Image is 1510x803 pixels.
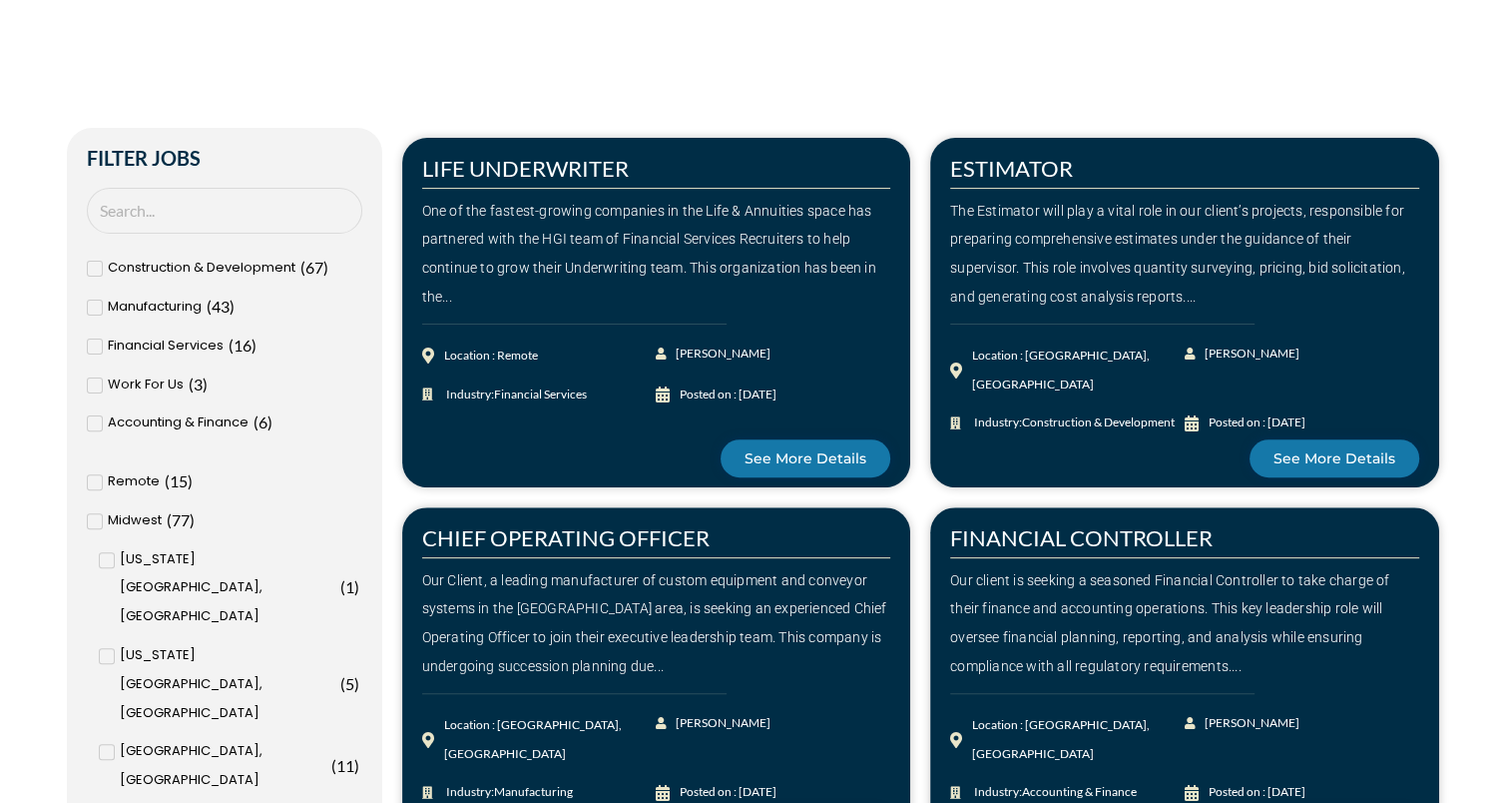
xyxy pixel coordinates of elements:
[267,412,272,431] span: )
[656,709,772,738] a: [PERSON_NAME]
[1022,784,1137,799] span: Accounting & Finance
[422,566,891,681] div: Our Client, a leading manufacturer of custom equipment and conveyor systems in the [GEOGRAPHIC_DA...
[108,254,295,283] span: Construction & Development
[972,342,1185,400] div: Location : [GEOGRAPHIC_DATA], [GEOGRAPHIC_DATA]
[323,258,328,277] span: )
[671,340,770,369] span: [PERSON_NAME]
[950,566,1419,681] div: Our client is seeking a seasoned Financial Controller to take charge of their finance and account...
[120,545,335,631] span: [US_STATE][GEOGRAPHIC_DATA], [GEOGRAPHIC_DATA]
[950,524,1213,551] a: FINANCIAL CONTROLLER
[170,471,188,490] span: 15
[422,197,891,312] div: One of the fastest-growing companies in the Life & Annuities space has partnered with the HGI tea...
[950,408,1185,437] a: Industry:Construction & Development
[345,674,354,693] span: 5
[108,371,184,400] span: Work For Us
[212,297,230,316] span: 43
[950,197,1419,312] div: The Estimator will play a vital role in our client’s projects, responsible for preparing comprehe...
[167,510,172,529] span: (
[230,297,235,316] span: )
[354,577,359,596] span: )
[969,408,1175,437] span: Industry:
[108,467,160,496] span: Remote
[721,439,890,477] a: See More Details
[108,293,202,322] span: Manufacturing
[972,711,1185,769] div: Location : [GEOGRAPHIC_DATA], [GEOGRAPHIC_DATA]
[1022,414,1175,429] span: Construction & Development
[1250,439,1419,477] a: See More Details
[340,674,345,693] span: (
[1185,709,1301,738] a: [PERSON_NAME]
[354,674,359,693] span: )
[87,148,362,168] h2: Filter Jobs
[252,336,256,355] span: )
[203,375,208,394] span: )
[422,524,710,551] a: CHIEF OPERATING OFFICER
[108,408,249,437] span: Accounting & Finance
[680,381,776,409] div: Posted on : [DATE]
[300,258,305,277] span: (
[1273,451,1395,465] span: See More Details
[422,155,629,182] a: LIFE UNDERWRITER
[444,711,657,769] div: Location : [GEOGRAPHIC_DATA], [GEOGRAPHIC_DATA]
[253,412,258,431] span: (
[422,381,657,409] a: Industry:Financial Services
[190,510,195,529] span: )
[108,332,224,361] span: Financial Services
[258,412,267,431] span: 6
[745,451,866,465] span: See More Details
[120,641,335,727] span: [US_STATE][GEOGRAPHIC_DATA], [GEOGRAPHIC_DATA]
[172,510,190,529] span: 77
[656,340,772,369] a: [PERSON_NAME]
[494,387,587,401] span: Financial Services
[950,155,1073,182] a: ESTIMATOR
[229,336,234,355] span: (
[194,375,203,394] span: 3
[1185,340,1301,369] a: [PERSON_NAME]
[336,756,354,775] span: 11
[494,784,573,799] span: Manufacturing
[108,506,162,535] span: Midwest
[1200,709,1299,738] span: [PERSON_NAME]
[345,577,354,596] span: 1
[188,471,193,490] span: )
[671,709,770,738] span: [PERSON_NAME]
[1200,340,1299,369] span: [PERSON_NAME]
[441,381,587,409] span: Industry:
[189,375,194,394] span: (
[340,577,345,596] span: (
[165,471,170,490] span: (
[234,336,252,355] span: 16
[354,756,359,775] span: )
[87,188,362,235] input: Search Job
[1209,408,1305,437] div: Posted on : [DATE]
[331,756,336,775] span: (
[207,297,212,316] span: (
[305,258,323,277] span: 67
[120,737,326,795] span: [GEOGRAPHIC_DATA], [GEOGRAPHIC_DATA]
[444,342,538,371] div: Location : Remote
